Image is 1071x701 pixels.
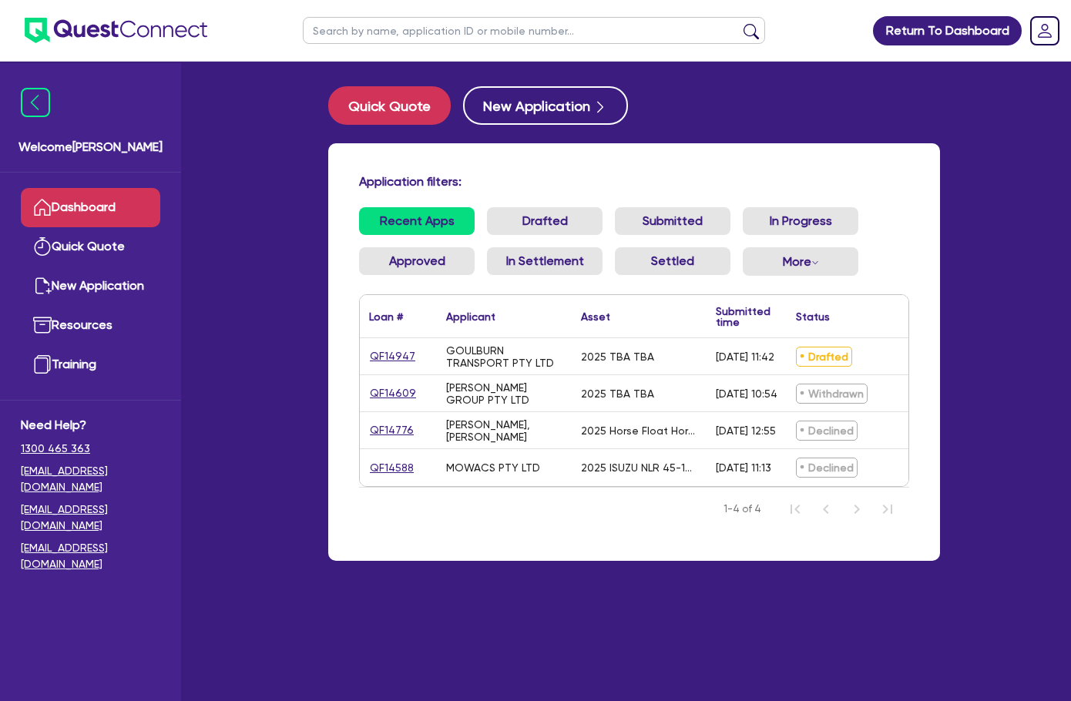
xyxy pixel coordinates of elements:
[369,311,403,322] div: Loan #
[303,17,765,44] input: Search by name, application ID or mobile number...
[328,86,451,125] button: Quick Quote
[21,306,160,345] a: Resources
[33,316,52,334] img: resources
[716,387,777,400] div: [DATE] 10:54
[841,494,872,525] button: Next Page
[21,442,90,454] tcxspan: Call 1300 465 363 via 3CX
[33,277,52,295] img: new-application
[21,540,160,572] a: [EMAIL_ADDRESS][DOMAIN_NAME]
[811,494,841,525] button: Previous Page
[21,416,160,434] span: Need Help?
[1025,11,1065,51] a: Dropdown toggle
[796,458,858,478] span: Declined
[446,461,540,474] div: MOWACS PTY LTD
[463,86,628,125] button: New Application
[872,494,903,525] button: Last Page
[25,18,207,43] img: quest-connect-logo-blue
[796,347,852,367] span: Drafted
[21,88,50,117] img: icon-menu-close
[359,247,475,275] a: Approved
[21,345,160,384] a: Training
[21,267,160,306] a: New Application
[581,387,654,400] div: 2025 TBA TBA
[743,247,858,276] button: Dropdown toggle
[716,306,771,327] div: Submitted time
[33,355,52,374] img: training
[21,188,160,227] a: Dashboard
[446,311,495,322] div: Applicant
[716,461,771,474] div: [DATE] 11:13
[780,494,811,525] button: First Page
[873,16,1022,45] a: Return To Dashboard
[369,421,415,439] a: QF14776
[33,237,52,256] img: quick-quote
[581,350,654,363] div: 2025 TBA TBA
[446,381,562,406] div: [PERSON_NAME] GROUP PTY LTD
[21,463,160,495] a: [EMAIL_ADDRESS][DOMAIN_NAME]
[487,207,603,235] a: Drafted
[369,459,415,477] a: QF14588
[487,247,603,275] a: In Settlement
[615,207,730,235] a: Submitted
[796,421,858,441] span: Declined
[581,311,610,322] div: Asset
[716,424,776,437] div: [DATE] 12:55
[724,501,761,517] span: 1-4 of 4
[359,174,909,189] h4: Application filters:
[716,350,774,363] div: [DATE] 11:42
[581,461,697,474] div: 2025 ISUZU NLR 45-150
[446,418,562,443] div: [PERSON_NAME], [PERSON_NAME]
[615,247,730,275] a: Settled
[796,311,830,322] div: Status
[796,384,868,404] span: Withdrawn
[21,227,160,267] a: Quick Quote
[369,384,417,402] a: QF14609
[21,501,160,534] a: [EMAIL_ADDRESS][DOMAIN_NAME]
[581,424,697,437] div: 2025 Horse Float Horse Float
[359,207,475,235] a: Recent Apps
[446,344,562,369] div: GOULBURN TRANSPORT PTY LTD
[328,86,463,125] a: Quick Quote
[18,138,163,156] span: Welcome [PERSON_NAME]
[369,347,416,365] a: QF14947
[743,207,858,235] a: In Progress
